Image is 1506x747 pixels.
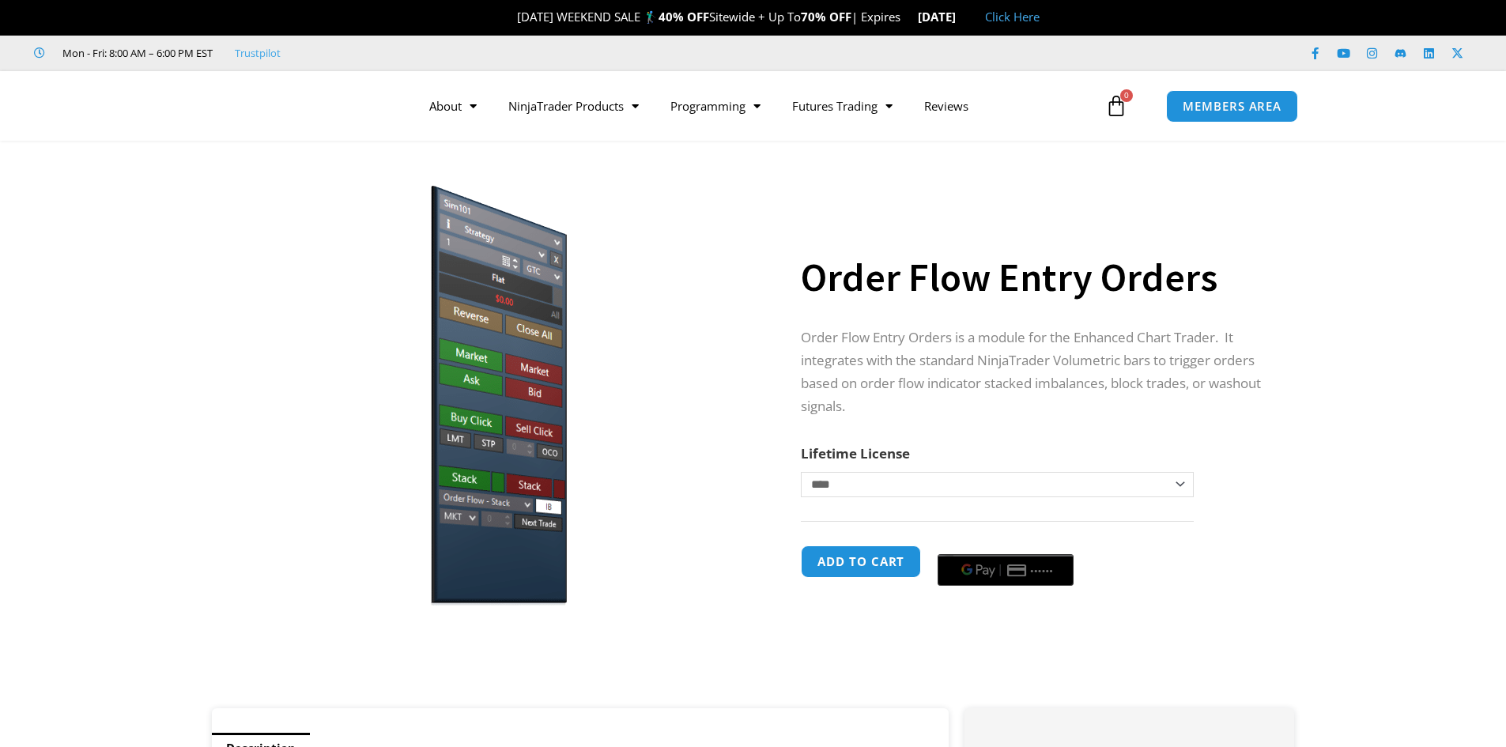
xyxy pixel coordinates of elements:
[1032,565,1055,576] text: ••••••
[187,77,357,134] img: LogoAI | Affordable Indicators – NinjaTrader
[1081,83,1151,129] a: 0
[801,250,1263,305] h1: Order Flow Entry Orders
[1166,90,1298,123] a: MEMBERS AREA
[918,9,969,25] strong: [DATE]
[801,545,921,578] button: Add to cart
[659,9,709,25] strong: 40% OFF
[957,11,968,23] img: 🏭
[500,9,917,25] span: [DATE] WEEKEND SALE 🏌️‍♂️ Sitewide + Up To | Expires
[985,9,1040,25] a: Click Here
[801,326,1263,418] p: Order Flow Entry Orders is a module for the Enhanced Chart Trader. It integrates with the standar...
[413,88,1101,124] nav: Menu
[908,88,984,124] a: Reviews
[235,43,281,62] a: Trustpilot
[1120,89,1133,102] span: 0
[934,543,1077,545] iframe: Secure payment input frame
[504,11,516,23] img: 🎉
[776,88,908,124] a: Futures Trading
[801,444,910,462] label: Lifetime License
[234,168,742,606] img: orderflow entry
[59,43,213,62] span: Mon - Fri: 8:00 AM – 6:00 PM EST
[655,88,776,124] a: Programming
[1183,100,1281,112] span: MEMBERS AREA
[493,88,655,124] a: NinjaTrader Products
[902,11,914,23] img: ⌛
[801,9,851,25] strong: 70% OFF
[413,88,493,124] a: About
[938,554,1074,586] button: Buy with GPay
